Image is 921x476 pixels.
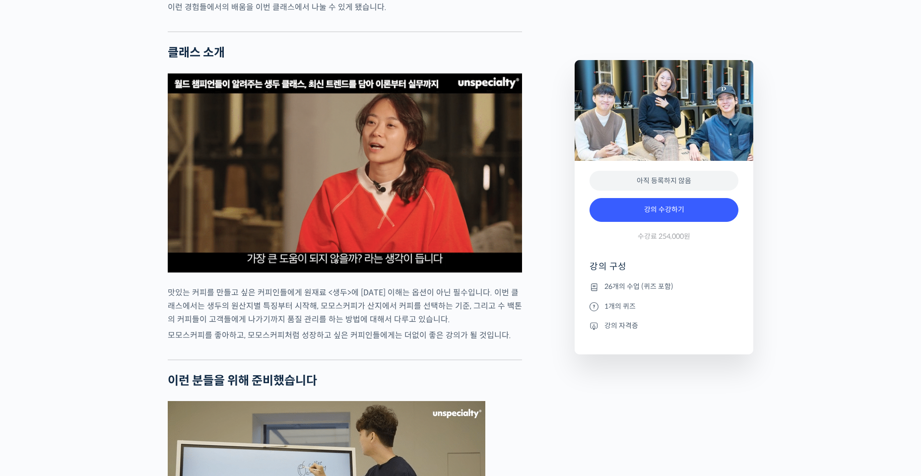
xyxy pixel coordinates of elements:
[31,330,37,338] span: 홈
[128,315,191,340] a: 설정
[168,374,522,388] h2: 이런 분들을 위해 준비했습니다
[3,315,66,340] a: 홈
[590,198,738,222] a: 강의 수강하기
[590,320,738,332] li: 강의 자격증
[168,329,522,342] p: 모모스커피를 좋아하고, 모모스커피처럼 성장하고 싶은 커피인들에게는 더없이 좋은 강의가 될 것입니다.
[590,171,738,191] div: 아직 등록하지 않음
[91,330,103,338] span: 대화
[153,330,165,338] span: 설정
[168,286,522,326] p: 맛있는 커피를 만들고 싶은 커피인들에게 원재료 <생두>에 [DATE] 이해는 옵션이 아닌 필수입니다. 이번 클래스에서는 생두의 원산지별 특징부터 시작해, 모모스커피가 산지에서...
[66,315,128,340] a: 대화
[590,300,738,312] li: 1개의 퀴즈
[590,261,738,280] h4: 강의 구성
[590,281,738,293] li: 26개의 수업 (퀴즈 포함)
[638,232,690,241] span: 수강료 254,000원
[168,45,225,60] strong: 클래스 소개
